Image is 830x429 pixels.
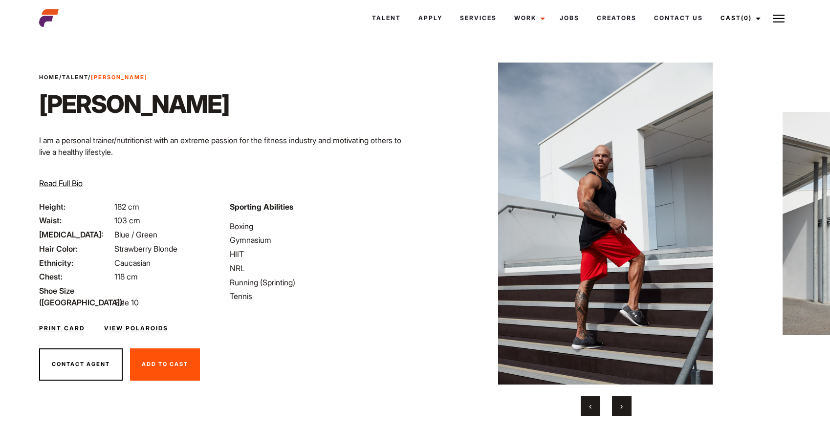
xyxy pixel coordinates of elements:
li: HIIT [230,248,409,260]
a: Print Card [39,324,85,333]
span: Waist: [39,214,112,226]
li: Running (Sprinting) [230,277,409,288]
a: Creators [588,5,645,31]
button: Contact Agent [39,348,123,381]
img: Dylan Queensland male fitness model posing on the steps of Southport pier [438,63,773,385]
span: Strawberry Blonde [114,244,177,254]
a: Talent [62,74,88,81]
h1: [PERSON_NAME] [39,89,229,119]
span: [MEDICAL_DATA]: [39,229,112,240]
span: 118 cm [114,272,138,281]
p: Since I was an infant I have excelled in a wide range of sports. I played soccer as a youth for f... [39,166,409,201]
span: 103 cm [114,215,140,225]
a: Talent [363,5,410,31]
span: Hair Color: [39,243,112,255]
li: Gymnasium [230,234,409,246]
span: Size 10 [114,298,139,307]
a: Work [505,5,551,31]
li: Tennis [230,290,409,302]
a: Services [451,5,505,31]
img: cropped-aefm-brand-fav-22-square.png [39,8,59,28]
span: Blue / Green [114,230,157,239]
span: 182 cm [114,202,139,212]
a: Contact Us [645,5,712,31]
a: Apply [410,5,451,31]
span: / / [39,73,148,82]
img: Burger icon [773,13,785,24]
strong: [PERSON_NAME] [91,74,148,81]
span: Add To Cast [142,361,188,367]
span: Shoe Size ([GEOGRAPHIC_DATA]): [39,285,112,308]
span: Height: [39,201,112,213]
span: Chest: [39,271,112,282]
a: Home [39,74,59,81]
a: Cast(0) [712,5,766,31]
span: Read Full Bio [39,178,83,188]
span: (0) [741,14,752,21]
strong: Sporting Abilities [230,202,293,212]
span: Caucasian [114,258,151,268]
button: Add To Cast [130,348,200,381]
button: Read Full Bio [39,177,83,189]
span: Ethnicity: [39,257,112,269]
span: Next [620,401,623,411]
a: View Polaroids [104,324,168,333]
p: I am a personal trainer/nutritionist with an extreme passion for the fitness industry and motivat... [39,134,409,158]
a: Jobs [551,5,588,31]
li: Boxing [230,220,409,232]
li: NRL [230,262,409,274]
span: Previous [589,401,591,411]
